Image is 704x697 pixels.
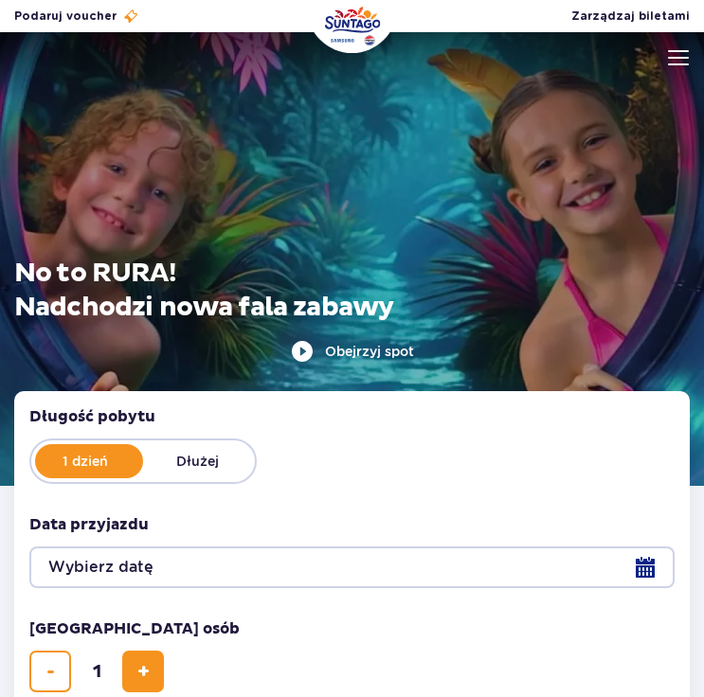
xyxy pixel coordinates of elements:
button: dodaj bilet [122,651,164,692]
span: Podaruj voucher [14,8,117,25]
button: Wybierz datę [29,546,675,588]
input: liczba biletów [74,651,119,692]
h1: No to RURA! Nadchodzi nowa fala zabawy [14,257,690,325]
button: usuń bilet [29,651,71,692]
span: Długość pobytu [29,406,155,427]
label: Dłużej [143,447,251,475]
span: [GEOGRAPHIC_DATA] osób [29,618,240,639]
span: Data przyjazdu [29,514,149,535]
a: Zarządzaj biletami [571,8,690,25]
button: Obejrzyj spot [291,340,414,363]
label: 1 dzień [31,447,139,475]
img: Open menu [668,50,689,65]
a: Podaruj voucher [14,8,139,25]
